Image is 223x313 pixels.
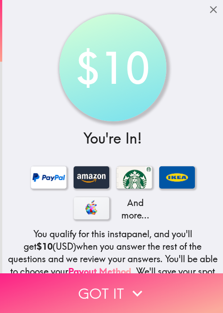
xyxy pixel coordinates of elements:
[37,241,53,252] b: $10
[68,266,131,277] a: Payout Method
[116,197,152,222] p: And more...
[6,128,219,148] h3: You're In!
[63,19,162,117] div: $10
